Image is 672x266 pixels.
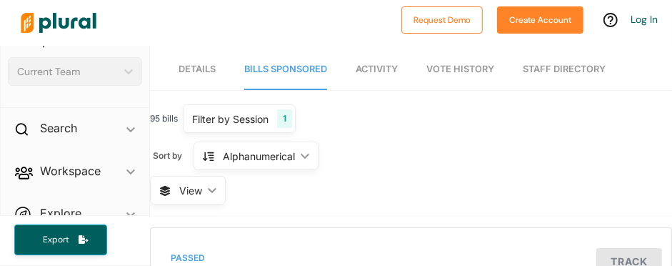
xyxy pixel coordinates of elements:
[179,49,216,90] a: Details
[426,49,494,90] a: Vote History
[171,252,651,265] div: Passed
[401,11,483,26] a: Request Demo
[277,109,292,128] div: 1
[17,64,119,79] div: Current Team
[244,49,327,90] a: Bills Sponsored
[192,112,269,127] div: Filter by Session
[523,49,606,90] a: Staff Directory
[223,149,295,164] div: Alphanumerical
[426,64,494,74] span: Vote History
[179,64,216,74] span: Details
[356,64,398,74] span: Activity
[631,13,658,26] a: Log In
[244,64,327,74] span: Bills Sponsored
[179,183,202,198] span: View
[356,49,398,90] a: Activity
[150,112,178,125] span: 95 bills
[497,11,583,26] a: Create Account
[401,6,483,34] button: Request Demo
[497,6,583,34] button: Create Account
[14,225,107,255] button: Export
[33,234,79,246] span: Export
[40,120,77,136] h2: Search
[153,149,194,162] span: Sort by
